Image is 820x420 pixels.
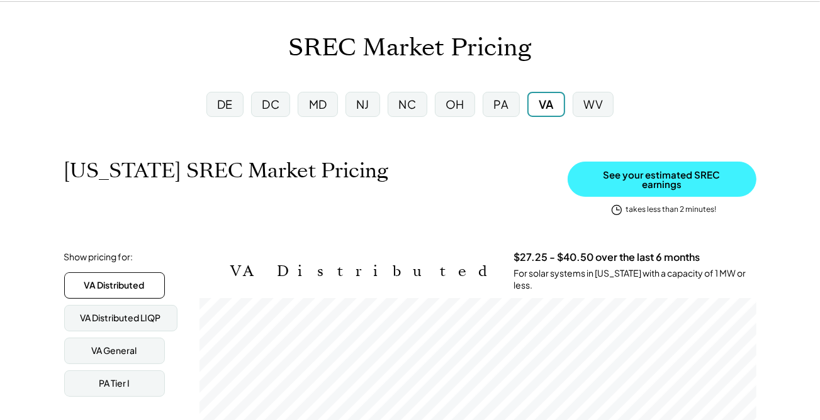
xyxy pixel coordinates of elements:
div: VA Distributed LIQP [81,312,161,324]
div: NJ [356,96,369,112]
h1: SREC Market Pricing [289,33,532,63]
div: WV [583,96,603,112]
div: takes less than 2 minutes! [626,204,717,215]
div: DE [217,96,233,112]
div: VA Distributed [84,279,145,292]
div: OH [446,96,464,112]
h3: $27.25 - $40.50 over the last 6 months [514,251,700,264]
div: DC [262,96,279,112]
div: For solar systems in [US_STATE] with a capacity of 1 MW or less. [514,267,756,292]
div: PA Tier I [99,377,130,390]
div: Show pricing for: [64,251,133,263]
button: See your estimated SREC earnings [568,162,756,197]
div: NC [398,96,416,112]
div: VA [539,96,554,112]
div: MD [309,96,327,112]
div: PA [493,96,508,112]
h1: [US_STATE] SREC Market Pricing [64,158,389,183]
div: VA General [92,345,137,357]
h2: VA Distributed [231,262,495,280]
